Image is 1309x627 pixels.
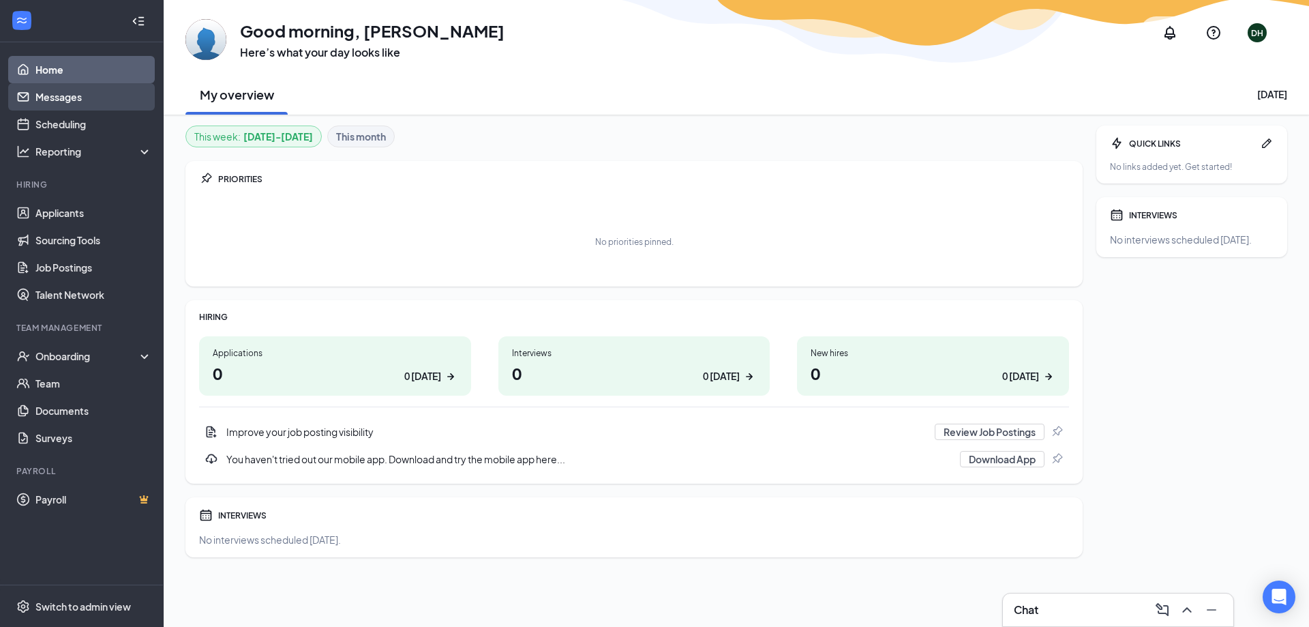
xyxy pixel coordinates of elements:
svg: Pen [1260,136,1274,150]
div: Interviews [512,347,757,359]
svg: UserCheck [16,349,30,363]
div: QUICK LINKS [1129,138,1254,149]
svg: ArrowRight [444,370,457,383]
a: Applicants [35,199,152,227]
a: PayrollCrown [35,486,152,513]
div: No interviews scheduled [DATE]. [1110,233,1274,246]
button: Download App [960,451,1044,467]
img: Daniel Hedin [185,19,226,60]
h1: 0 [213,362,457,385]
div: Open Intercom Messenger [1263,581,1295,613]
a: Interviews00 [DATE]ArrowRight [498,336,770,396]
svg: Bolt [1110,136,1124,150]
a: Talent Network [35,281,152,308]
div: Reporting [35,145,153,158]
svg: Download [205,452,218,466]
a: Documents [35,397,152,424]
h1: 0 [811,362,1055,385]
button: Minimize [1201,599,1222,621]
b: [DATE] - [DATE] [243,129,313,144]
div: You haven't tried out our mobile app. Download and try the mobile app here... [226,452,952,466]
div: Improve your job posting visibility [199,418,1069,446]
svg: Calendar [1110,208,1124,222]
button: Review Job Postings [935,424,1044,440]
a: Messages [35,83,152,111]
a: Team [35,370,152,397]
svg: Pin [1050,452,1064,466]
div: INTERVIEWS [1129,209,1274,221]
a: Applications00 [DATE]ArrowRight [199,336,471,396]
button: ChevronUp [1176,599,1198,621]
h3: Here’s what your day looks like [240,45,505,60]
svg: DocumentAdd [205,425,218,439]
svg: Pin [199,172,213,186]
div: INTERVIEWS [218,510,1069,521]
div: No interviews scheduled [DATE]. [199,533,1069,546]
div: Switch to admin view [35,600,131,613]
svg: ArrowRight [1042,370,1055,383]
div: HIRING [199,311,1069,323]
h2: My overview [200,86,274,103]
svg: Analysis [16,145,30,158]
a: Sourcing Tools [35,227,152,254]
div: PRIORITIES [218,173,1069,185]
svg: Notifications [1162,25,1178,41]
div: [DATE] [1257,87,1287,101]
div: Applications [213,347,457,359]
svg: QuestionInfo [1205,25,1222,41]
b: This month [336,129,386,144]
a: DownloadYou haven't tried out our mobile app. Download and try the mobile app here...Download AppPin [199,446,1069,473]
div: Hiring [16,179,149,190]
div: 0 [DATE] [703,369,740,383]
a: Scheduling [35,111,152,138]
a: DocumentAddImprove your job posting visibilityReview Job PostingsPin [199,418,1069,446]
div: New hires [811,347,1055,359]
div: Onboarding [35,349,140,363]
svg: ChevronUp [1179,602,1195,618]
div: Team Management [16,322,149,334]
div: Payroll [16,465,149,477]
a: New hires00 [DATE]ArrowRight [797,336,1069,396]
svg: Collapse [132,14,145,28]
svg: Settings [16,600,30,613]
div: This week : [194,129,313,144]
div: 0 [DATE] [1002,369,1039,383]
div: No priorities pinned. [595,236,674,248]
svg: WorkstreamLogo [15,14,29,27]
svg: Pin [1050,425,1064,439]
svg: Calendar [199,508,213,522]
svg: Minimize [1203,602,1220,618]
div: Improve your job posting visibility [226,425,927,439]
a: Surveys [35,424,152,452]
a: Home [35,56,152,83]
a: Job Postings [35,254,152,281]
button: ComposeMessage [1152,599,1173,621]
svg: ArrowRight [742,370,756,383]
h1: Good morning, [PERSON_NAME] [240,19,505,42]
h3: Chat [1014,602,1038,617]
div: DH [1251,27,1263,39]
div: 0 [DATE] [404,369,441,383]
h1: 0 [512,362,757,385]
svg: ComposeMessage [1154,602,1171,618]
div: No links added yet. Get started! [1110,161,1274,173]
div: You haven't tried out our mobile app. Download and try the mobile app here... [199,446,1069,473]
